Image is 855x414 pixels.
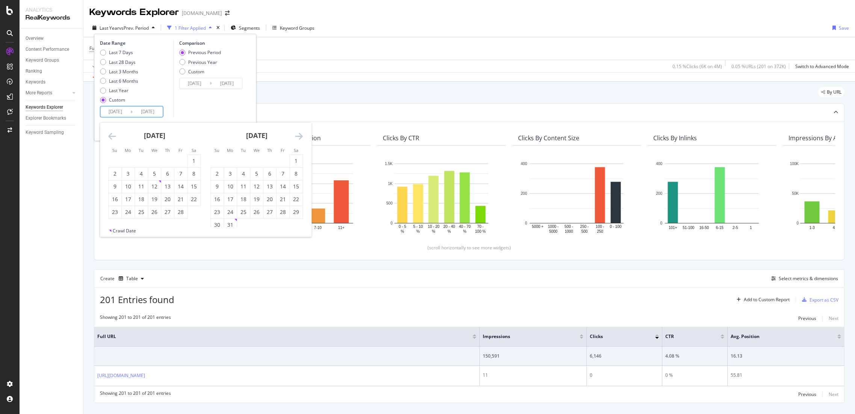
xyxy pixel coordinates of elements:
div: Date Range [100,40,171,46]
div: Previous Year [188,59,217,65]
div: Custom [188,68,204,75]
div: 4.08 % [665,353,724,359]
div: 24 [122,208,134,216]
td: Choose Saturday, March 8, 2025 as your check-in date. It’s available. [290,167,303,180]
div: More Reports [26,89,52,97]
div: Keyword Sampling [26,129,64,136]
td: Choose Wednesday, February 26, 2025 as your check-in date. It’s available. [148,206,161,218]
small: Sa [294,147,298,153]
span: Impressions [483,333,568,340]
text: 100 % [475,229,486,234]
div: times [215,24,221,32]
div: Comparison [179,40,245,46]
div: 13 [161,183,174,190]
text: 11+ [338,226,344,230]
div: 8 [187,170,200,177]
div: 24 [224,208,237,216]
text: 200 [521,191,527,196]
text: 1.5K [385,162,393,166]
text: 0 - 5 [399,224,406,229]
div: 4 [237,170,250,177]
td: Choose Thursday, March 27, 2025 as your check-in date. It’s available. [263,206,276,218]
td: Choose Tuesday, March 4, 2025 as your check-in date. It’s available. [237,167,250,180]
text: 500 - [565,224,573,229]
div: 4 [135,170,148,177]
small: Fr [178,147,183,153]
button: Select metrics & dimensions [768,274,838,283]
div: legacy label [818,87,844,97]
td: Choose Wednesday, February 19, 2025 as your check-in date. It’s available. [148,193,161,206]
button: Add to Custom Report [734,294,790,306]
td: Choose Wednesday, February 12, 2025 as your check-in date. It’s available. [148,180,161,193]
div: Previous [798,315,816,321]
small: Th [267,147,272,153]
div: Last Year [100,87,138,94]
a: Overview [26,35,78,42]
td: Choose Tuesday, March 25, 2025 as your check-in date. It’s available. [237,206,250,218]
text: 500 [581,229,588,234]
div: Overview [26,35,44,42]
text: 100K [790,162,799,166]
td: Choose Monday, March 3, 2025 as your check-in date. It’s available. [224,167,237,180]
text: 20 - 40 [443,224,455,229]
button: Next [829,314,838,323]
text: 40 - 70 [459,224,471,229]
small: We [254,147,260,153]
div: 15 [290,183,302,190]
div: 11 [135,183,148,190]
div: A chart. [653,160,770,235]
iframe: Intercom live chat [829,388,847,406]
td: Choose Friday, March 7, 2025 as your check-in date. It’s available. [276,167,290,180]
div: Crawl Date [113,227,136,234]
button: Next [829,390,838,399]
div: 17 [224,196,237,203]
div: 17 [122,196,134,203]
td: Choose Saturday, March 15, 2025 as your check-in date. It’s available. [290,180,303,193]
text: 500 [386,202,393,206]
text: 4-6 [833,226,838,230]
span: CTR [665,333,709,340]
div: 0.05 % URLs ( 201 on 372K ) [731,63,786,70]
div: 1 [187,157,200,165]
td: Choose Friday, March 14, 2025 as your check-in date. It’s available. [276,180,290,193]
td: Choose Monday, February 3, 2025 as your check-in date. It’s available. [122,167,135,180]
div: 7 [174,170,187,177]
strong: [DATE] [246,131,267,140]
td: Choose Monday, February 10, 2025 as your check-in date. It’s available. [122,180,135,193]
small: Su [215,147,219,153]
td: Choose Tuesday, February 4, 2025 as your check-in date. It’s available. [135,167,148,180]
div: 19 [250,196,263,203]
td: Choose Thursday, March 6, 2025 as your check-in date. It’s available. [263,167,276,180]
div: 8 [290,170,302,177]
div: 21 [276,196,289,203]
div: Next [829,315,838,321]
button: 1 Filter Applied [164,22,215,34]
svg: A chart. [383,160,500,235]
a: More Reports [26,89,70,97]
div: Keyword Groups [26,56,59,64]
div: 9 [109,183,121,190]
small: Th [165,147,170,153]
div: Move backward to switch to the previous month. [108,132,116,141]
small: Su [112,147,117,153]
td: Choose Wednesday, March 26, 2025 as your check-in date. It’s available. [250,206,263,218]
input: Start Date [180,78,210,89]
div: 16 [109,196,121,203]
td: Choose Saturday, February 1, 2025 as your check-in date. It’s available. [187,155,201,167]
div: 31 [224,221,237,229]
text: 2-5 [733,226,738,230]
div: (scroll horizontally to see more widgets) [103,244,835,251]
td: Choose Thursday, March 20, 2025 as your check-in date. It’s available. [263,193,276,206]
text: 1K [388,182,393,186]
td: Choose Monday, March 10, 2025 as your check-in date. It’s available. [224,180,237,193]
small: Fr [281,147,285,153]
td: Choose Sunday, March 30, 2025 as your check-in date. It’s available. [211,218,224,231]
div: A chart. [518,160,635,235]
button: Previous [798,314,816,323]
td: Choose Sunday, March 9, 2025 as your check-in date. It’s available. [211,180,224,193]
td: Choose Sunday, March 16, 2025 as your check-in date. It’s available. [211,193,224,206]
div: 28 [174,208,187,216]
td: Choose Friday, February 7, 2025 as your check-in date. It’s available. [174,167,187,180]
div: 16.13 [731,353,841,359]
